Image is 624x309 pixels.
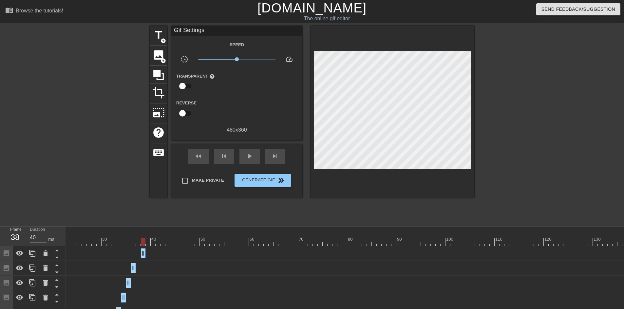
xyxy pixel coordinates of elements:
[176,100,197,106] label: Reverse
[30,228,45,232] label: Duration
[246,152,254,160] span: play_arrow
[299,236,305,243] div: 70
[209,74,215,79] span: help
[161,38,166,44] span: add_circle
[125,280,132,286] span: drag_handle
[446,236,454,243] div: 100
[152,106,165,119] span: photo_size_select_large
[541,5,615,13] span: Send Feedback/Suggestion
[257,1,367,15] a: [DOMAIN_NAME]
[130,265,137,271] span: drag_handle
[250,236,255,243] div: 60
[120,294,127,301] span: drag_handle
[285,55,293,63] span: speed
[5,6,13,14] span: menu_book
[10,231,20,243] div: 38
[152,29,165,41] span: title
[152,126,165,139] span: help
[192,177,224,184] span: Make Private
[152,86,165,99] span: crop
[161,58,166,64] span: add_circle
[5,227,25,245] div: Frame
[237,176,289,184] span: Generate Gif
[171,26,302,36] div: Gif Settings
[594,236,602,243] div: 130
[235,174,291,187] button: Generate Gif
[5,6,63,16] a: Browse the tutorials!
[151,236,157,243] div: 40
[397,236,403,243] div: 90
[271,152,279,160] span: skip_next
[180,55,188,63] span: slow_motion_video
[348,236,354,243] div: 80
[102,236,108,243] div: 30
[277,176,285,184] span: double_arrow
[48,236,54,243] div: ms
[220,152,228,160] span: skip_previous
[176,73,215,80] label: Transparent
[152,49,165,61] span: image
[200,236,206,243] div: 50
[536,3,620,15] button: Send Feedback/Suggestion
[16,8,63,13] div: Browse the tutorials!
[171,126,302,134] div: 480 x 360
[544,236,553,243] div: 120
[152,146,165,159] span: keyboard
[211,15,443,23] div: The online gif editor
[495,236,503,243] div: 110
[230,42,244,48] label: Speed
[195,152,202,160] span: fast_rewind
